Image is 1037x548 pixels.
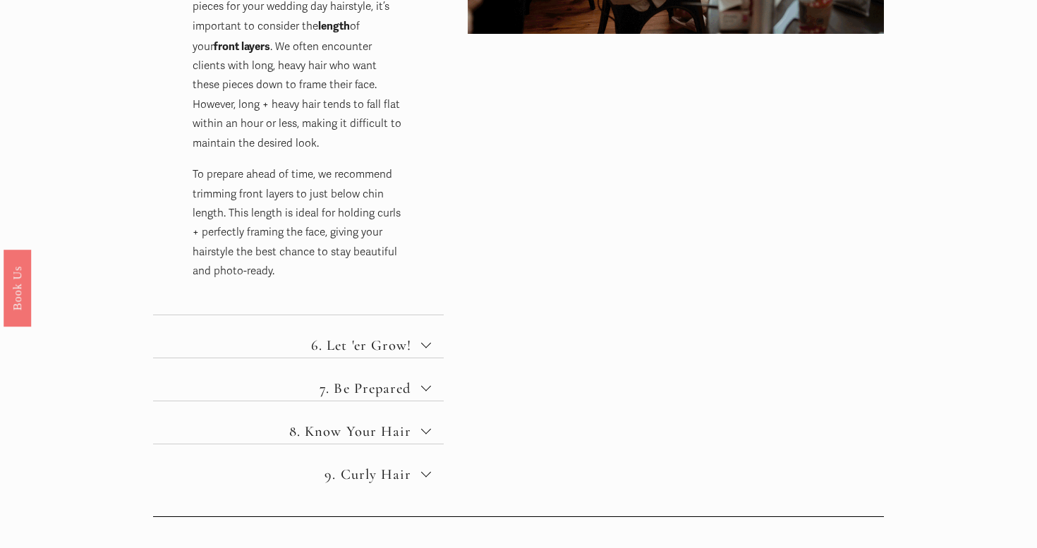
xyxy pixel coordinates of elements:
button: 8. Know Your Hair [153,401,444,444]
strong: length [318,19,350,32]
button: 9. Curly Hair [153,444,444,487]
button: 6. Let 'er Grow! [153,315,444,358]
strong: front layers [214,39,270,53]
p: To prepare ahead of time, we recommend trimming front layers to just below chin length. This leng... [193,165,404,281]
a: Book Us [4,249,31,326]
span: 9. Curly Hair [186,465,421,483]
span: 8. Know Your Hair [186,422,421,440]
span: 6. Let 'er Grow! [186,336,421,354]
button: 7. Be Prepared [153,358,444,401]
span: 7. Be Prepared [186,379,421,397]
